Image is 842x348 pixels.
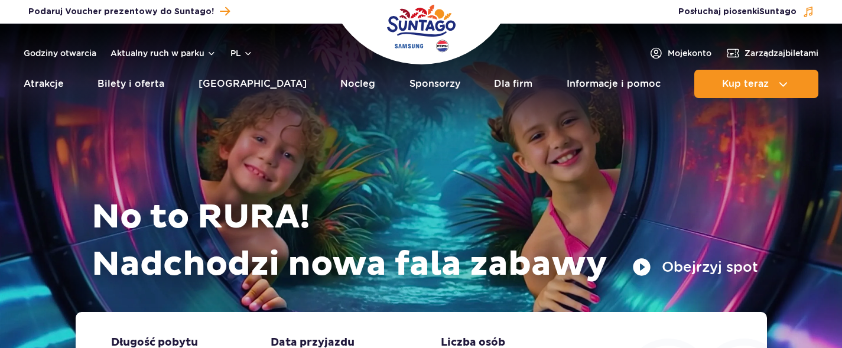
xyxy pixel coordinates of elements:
[759,8,797,16] span: Suntago
[24,70,64,98] a: Atrakcje
[726,46,818,60] a: Zarządzajbiletami
[694,70,818,98] button: Kup teraz
[28,6,214,18] span: Podaruj Voucher prezentowy do Suntago!
[745,47,818,59] span: Zarządzaj biletami
[110,48,216,58] button: Aktualny ruch w parku
[199,70,307,98] a: [GEOGRAPHIC_DATA]
[678,6,797,18] span: Posłuchaj piosenki
[649,46,711,60] a: Mojekonto
[24,47,96,59] a: Godziny otwarcia
[668,47,711,59] span: Moje konto
[567,70,661,98] a: Informacje i pomoc
[340,70,375,98] a: Nocleg
[97,70,164,98] a: Bilety i oferta
[678,6,814,18] button: Posłuchaj piosenkiSuntago
[230,47,253,59] button: pl
[632,258,758,277] button: Obejrzyj spot
[28,4,230,19] a: Podaruj Voucher prezentowy do Suntago!
[409,70,460,98] a: Sponsorzy
[494,70,532,98] a: Dla firm
[92,194,758,288] h1: No to RURA! Nadchodzi nowa fala zabawy
[722,79,769,89] span: Kup teraz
